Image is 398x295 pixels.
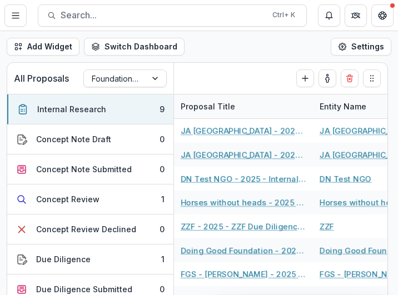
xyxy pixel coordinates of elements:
[37,103,106,115] div: Internal Research
[7,244,173,274] button: Due Diligence1
[7,124,173,154] button: Concept Note Draft0
[7,214,173,244] button: Concept Review Declined0
[38,4,307,27] button: Search...
[320,221,334,232] a: ZZF
[181,149,306,161] a: JA [GEOGRAPHIC_DATA] - 2025 - New Grant Application
[270,9,297,21] div: Ctrl + K
[7,184,173,214] button: Concept Review1
[160,163,165,175] div: 0
[181,244,306,256] a: Doing Good Foundation - 2025 - New Grant Application
[174,101,242,112] div: Proposal Title
[341,69,359,87] button: Delete card
[174,94,313,118] div: Proposal Title
[345,4,367,27] button: Partners
[181,268,306,280] a: FGS - [PERSON_NAME] - 2025 - New Grant Application
[160,223,165,235] div: 0
[36,223,136,235] div: Concept Review Declined
[7,38,79,56] button: Add Widget
[313,101,373,112] div: Entity Name
[363,69,381,87] button: Drag
[160,283,165,295] div: 0
[371,4,394,27] button: Get Help
[7,94,173,124] button: Internal Research9
[161,253,165,265] div: 1
[14,72,69,85] p: All Proposals
[296,69,314,87] button: Create Proposal
[61,10,266,21] span: Search...
[160,103,165,115] div: 9
[36,163,132,175] div: Concept Note Submitted
[181,125,306,137] a: JA [GEOGRAPHIC_DATA] - 2025 - Renewal Grant Application
[181,197,306,208] a: Horses without heads - 2025 - New Grant Application
[181,173,306,184] a: DN Test NGO - 2025 - Internal Research Form
[160,133,165,145] div: 0
[36,283,132,295] div: Due Diligence Submitted
[36,193,100,205] div: Concept Review
[318,4,340,27] button: Notifications
[36,253,91,265] div: Due Diligence
[7,154,173,184] button: Concept Note Submitted0
[84,38,185,56] button: Switch Dashboard
[181,221,306,232] a: ZZF - 2025 - ZZF Due Diligence Questionnaire
[161,193,165,205] div: 1
[320,173,371,184] a: DN Test NGO
[319,69,336,87] button: toggle-assigned-to-me
[331,38,391,56] button: Settings
[4,4,27,27] button: Toggle Menu
[36,133,111,145] div: Concept Note Draft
